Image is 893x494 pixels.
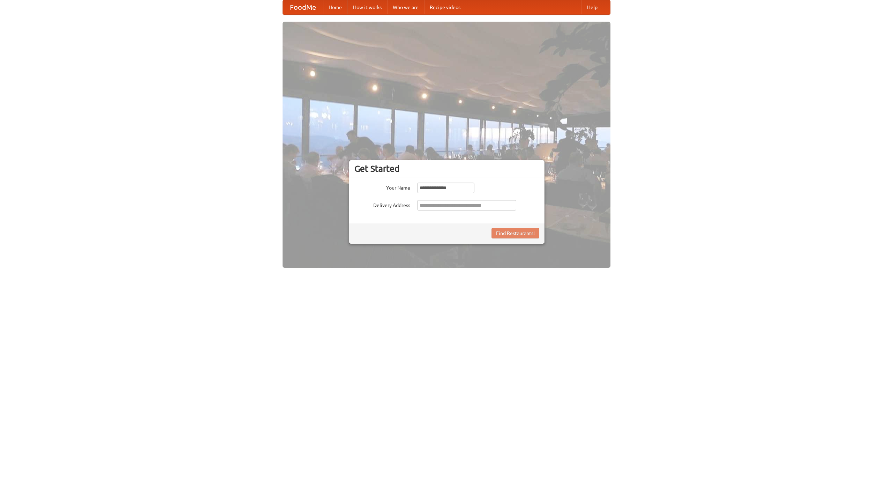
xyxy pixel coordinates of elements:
a: Recipe videos [424,0,466,14]
a: How it works [347,0,387,14]
a: FoodMe [283,0,323,14]
button: Find Restaurants! [491,228,539,238]
a: Who we are [387,0,424,14]
a: Help [581,0,603,14]
label: Delivery Address [354,200,410,209]
h3: Get Started [354,163,539,174]
label: Your Name [354,183,410,191]
a: Home [323,0,347,14]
